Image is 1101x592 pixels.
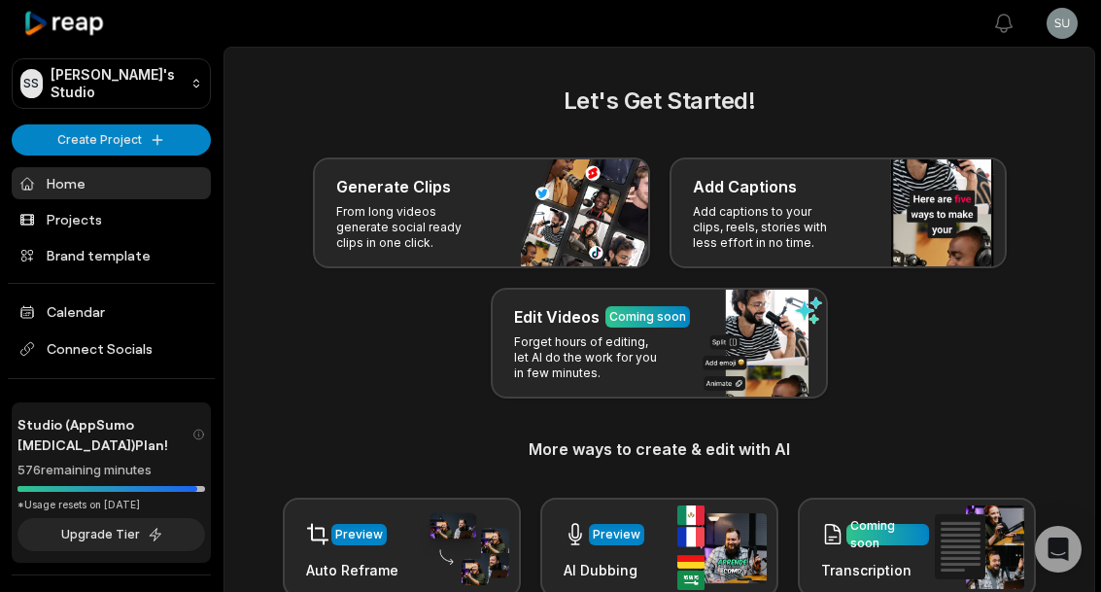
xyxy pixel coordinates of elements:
img: transcription.png [935,505,1024,589]
p: Forget hours of editing, let AI do the work for you in few minutes. [514,334,665,381]
a: Home [12,167,211,199]
h3: Add Captions [693,175,797,198]
button: Create Project [12,124,211,156]
h2: Let's Get Started! [248,84,1071,119]
div: Open Intercom Messenger [1035,526,1082,573]
div: Coming soon [850,517,925,552]
div: 576 remaining minutes [17,461,205,480]
div: Preview [335,526,383,543]
p: From long videos generate social ready clips in one click. [336,204,487,251]
img: auto_reframe.png [420,510,509,586]
p: Add captions to your clips, reels, stories with less effort in no time. [693,204,843,251]
a: Calendar [12,296,211,328]
h3: AI Dubbing [564,560,644,580]
h3: Auto Reframe [306,560,398,580]
p: [PERSON_NAME]'s Studio [51,66,183,101]
a: Projects [12,203,211,235]
div: *Usage resets on [DATE] [17,498,205,512]
h3: Generate Clips [336,175,451,198]
div: SS [20,69,43,98]
span: Studio (AppSumo [MEDICAL_DATA]) Plan! [17,414,192,455]
a: Brand template [12,239,211,271]
span: Connect Socials [12,331,211,366]
img: ai_dubbing.png [677,505,767,590]
button: Upgrade Tier [17,518,205,551]
h3: Transcription [821,560,929,580]
div: Preview [593,526,640,543]
h3: Edit Videos [514,305,600,329]
h3: More ways to create & edit with AI [248,437,1071,461]
div: Coming soon [609,308,686,326]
